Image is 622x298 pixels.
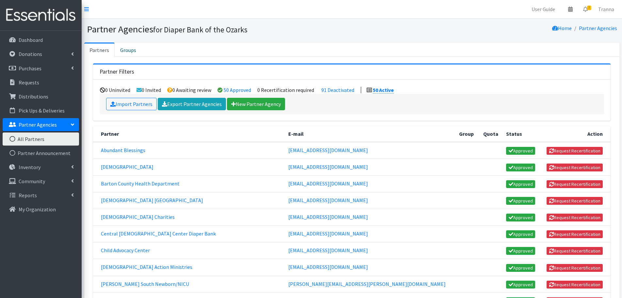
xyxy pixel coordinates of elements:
[19,65,41,72] p: Purchases
[19,51,42,57] p: Donations
[158,98,226,110] a: Export Partner Agencies
[547,180,603,188] button: Request Recertification
[288,247,368,254] a: [EMAIL_ADDRESS][DOMAIN_NAME]
[101,281,189,287] a: [PERSON_NAME] South Newborn/NICU
[19,178,45,184] p: Community
[167,87,211,93] li: 0 Awaiting review
[153,25,247,34] small: for Diaper Bank of the Ozarks
[579,25,617,31] a: Partner Agencies
[547,197,603,205] button: Request Recertification
[479,126,502,142] th: Quota
[100,68,134,75] h3: Partner Filters
[547,214,603,221] button: Request Recertification
[100,87,130,93] li: 0 Uninvited
[87,24,350,35] h1: Partner Agencies
[288,147,368,153] a: [EMAIL_ADDRESS][DOMAIN_NAME]
[19,206,56,213] p: My Organization
[288,230,368,237] a: [EMAIL_ADDRESS][DOMAIN_NAME]
[288,264,368,270] a: [EMAIL_ADDRESS][DOMAIN_NAME]
[3,118,79,131] a: Partner Agencies
[547,264,603,272] button: Request Recertification
[101,180,180,187] a: Barton County Health Department
[101,264,192,270] a: [DEMOGRAPHIC_DATA] Action Ministries
[227,98,285,110] a: New Partner Agency
[373,87,394,94] a: 50 Active
[506,147,535,155] span: Approved
[506,247,535,255] span: Approved
[101,247,150,254] a: Child Advocacy Center
[3,76,79,89] a: Requests
[587,6,591,10] span: 3
[101,164,153,170] a: [DEMOGRAPHIC_DATA]
[3,132,79,146] a: All Partners
[593,3,619,16] a: Tranna
[3,47,79,61] a: Donations
[19,93,48,100] p: Distributions
[3,147,79,160] a: Partner Announcement
[3,33,79,46] a: Dashboard
[547,247,603,255] button: Request Recertification
[547,281,603,289] button: Request Recertification
[506,197,535,205] span: Approved
[3,161,79,174] a: Inventory
[321,87,354,93] a: 91 Deactivated
[455,126,478,142] th: Group
[93,126,284,142] th: Partner
[552,25,572,31] a: Home
[19,37,43,43] p: Dashboard
[136,87,161,93] li: 0 Invited
[19,192,37,199] p: Reports
[101,197,203,203] a: [DEMOGRAPHIC_DATA] [GEOGRAPHIC_DATA]
[115,43,142,57] a: Groups
[506,214,535,221] span: Approved
[540,126,611,142] th: Action
[19,79,39,86] p: Requests
[19,164,40,170] p: Inventory
[19,121,57,128] p: Partner Agencies
[224,87,251,93] a: 50 Approved
[284,126,455,142] th: E-mail
[288,180,368,187] a: [EMAIL_ADDRESS][DOMAIN_NAME]
[547,147,603,155] button: Request Recertification
[3,189,79,202] a: Reports
[506,281,535,289] span: Approved
[101,214,175,220] a: [DEMOGRAPHIC_DATA] Charities
[288,197,368,203] a: [EMAIL_ADDRESS][DOMAIN_NAME]
[547,230,603,238] button: Request Recertification
[3,175,79,188] a: Community
[506,264,535,272] span: Approved
[526,3,560,16] a: User Guide
[3,62,79,75] a: Purchases
[506,230,535,238] span: Approved
[506,164,535,171] span: Approved
[547,164,603,171] button: Request Recertification
[502,126,540,142] th: Status
[288,164,368,170] a: [EMAIL_ADDRESS][DOMAIN_NAME]
[3,203,79,216] a: My Organization
[257,87,314,93] li: 0 Recertification required
[3,104,79,117] a: Pick Ups & Deliveries
[506,180,535,188] span: Approved
[578,3,593,16] a: 3
[3,90,79,103] a: Distributions
[288,214,368,220] a: [EMAIL_ADDRESS][DOMAIN_NAME]
[3,4,79,26] img: HumanEssentials
[106,98,157,110] a: Import Partners
[84,43,115,57] a: Partners
[19,107,65,114] p: Pick Ups & Deliveries
[101,147,145,153] a: Abundant Blessings
[288,281,446,287] a: [PERSON_NAME][EMAIL_ADDRESS][PERSON_NAME][DOMAIN_NAME]
[101,230,216,237] a: Central [DEMOGRAPHIC_DATA] Center Diaper Bank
